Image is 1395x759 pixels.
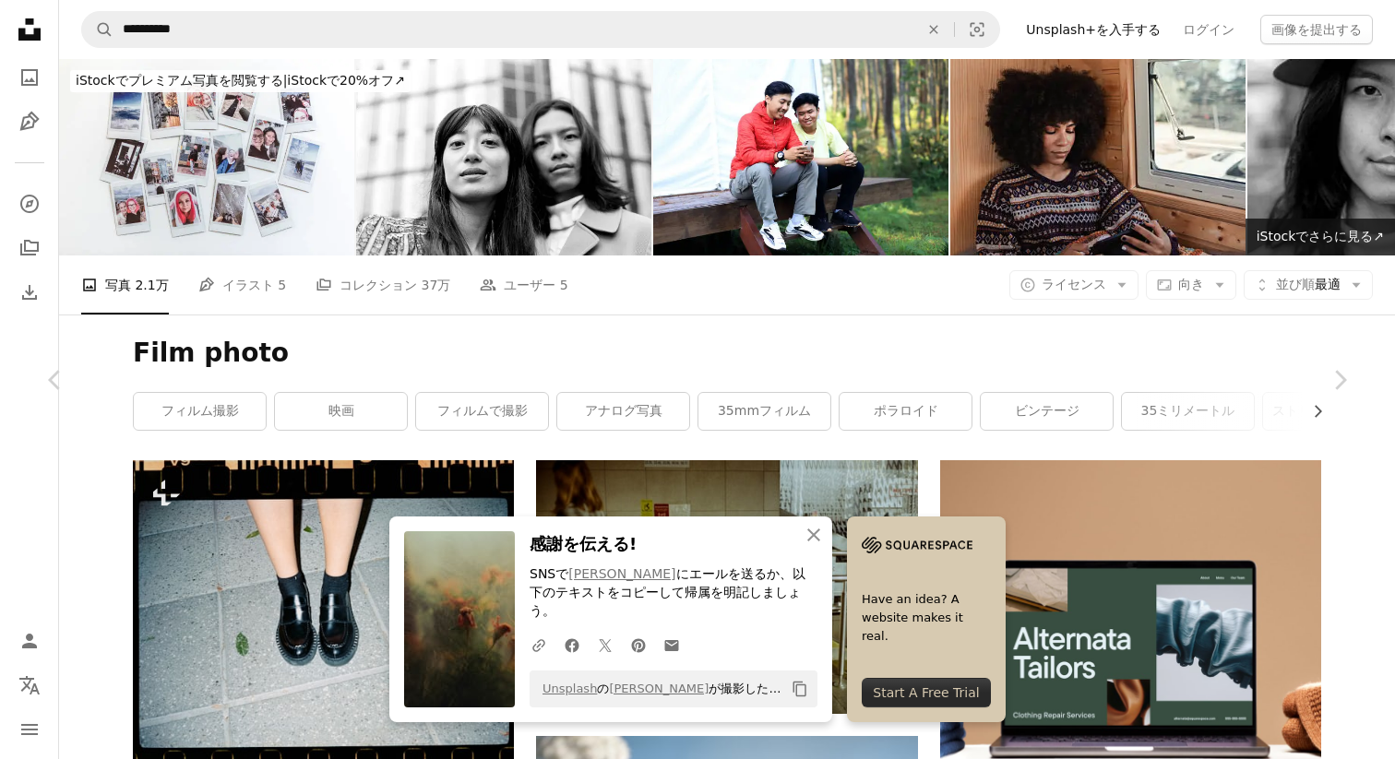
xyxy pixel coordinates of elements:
a: Unsplash+を入手する [1015,15,1172,44]
span: iStockでさらに見る ↗ [1257,229,1384,243]
a: Facebookでシェアする [555,626,589,663]
span: Have an idea? A website makes it real. [862,590,991,646]
h1: Film photo [133,337,1321,370]
span: 最適 [1276,276,1341,294]
button: Unsplashで検索する [82,12,113,47]
a: ユーザー 5 [480,255,567,314]
button: 並び順最適 [1244,270,1373,300]
a: Unsplash [542,682,597,695]
a: アナログ写真 [557,393,689,430]
a: コレクション [11,230,48,267]
span: 向き [1178,277,1204,291]
a: ストリートフォトグラフィー [1263,393,1395,430]
a: 映画 [275,393,407,430]
a: ポラロイド [840,393,972,430]
img: file-1705255347840-230a6ab5bca9image [862,531,972,559]
button: メニュー [11,711,48,748]
img: 旅行の思い出のコンセプト – テーブルの上の旅行からのインスタント写真 [59,59,354,255]
a: タイルの床に立つ黒い靴を履いた人 [133,613,514,630]
button: 言語 [11,667,48,704]
form: サイト内でビジュアルを探す [81,11,1000,48]
a: Eメールでシェアする [655,626,688,663]
span: iStockでプレミアム写真を閲覧する | [76,73,287,88]
button: ビジュアル検索 [955,12,999,47]
a: Have an idea? A website makes it real.Start A Free Trial [847,516,1006,722]
span: 5 [278,275,286,295]
a: iStockでプレミアム写真を閲覧する|iStockで20%オフ↗ [59,59,422,103]
a: ログイン [1172,15,1246,44]
a: 35ミリメートル [1122,393,1254,430]
a: Pinterestでシェアする [622,626,655,663]
a: 次へ [1284,291,1395,468]
button: 全てクリア [913,12,954,47]
img: 白いタイル張りの壁の近くの白い金属製の棚 [536,460,917,713]
a: ログイン / 登録する [11,623,48,659]
a: ビンテージ [981,393,1113,430]
span: 並び順 [1276,277,1315,291]
span: ライセンス [1042,277,1106,291]
a: フィルムで撮影 [416,393,548,430]
a: イラスト 5 [198,255,286,314]
span: 5 [560,275,568,295]
span: 37万 [422,275,451,295]
span: の が撮影した写真 [533,674,784,704]
a: ダウンロード履歴 [11,274,48,311]
button: 向き [1146,270,1236,300]
img: モノクロフィルムスタイルで近代建築の前でポーズをとる若いカップル [356,59,651,255]
a: イラスト [11,103,48,140]
a: [PERSON_NAME] [568,566,675,581]
img: キャンピングカーで映画を見ている女性 [950,59,1246,255]
a: 探す [11,185,48,222]
a: コレクション 37万 [316,255,450,314]
div: Start A Free Trial [862,678,991,707]
a: 35mmフィルム [698,393,830,430]
span: iStockで20%オフ ↗ [76,73,405,88]
p: SNSで にエールを送るか、以下のテキストをコピーして帰属を明記しましょう。 [530,565,817,621]
a: Twitterでシェアする [589,626,622,663]
a: iStockでさらに見る↗ [1246,219,1395,255]
a: 写真 [11,59,48,96]
button: 画像を提出する [1260,15,1373,44]
a: フィルム撮影 [134,393,266,430]
button: ライセンス [1009,270,1139,300]
h3: 感謝を伝える! [530,531,817,558]
button: クリップボードにコピーする [784,673,816,705]
a: [PERSON_NAME] [609,682,709,695]
img: スマートフォンを使った屋外での2人の若いアジア人男性の交流 [653,59,948,255]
